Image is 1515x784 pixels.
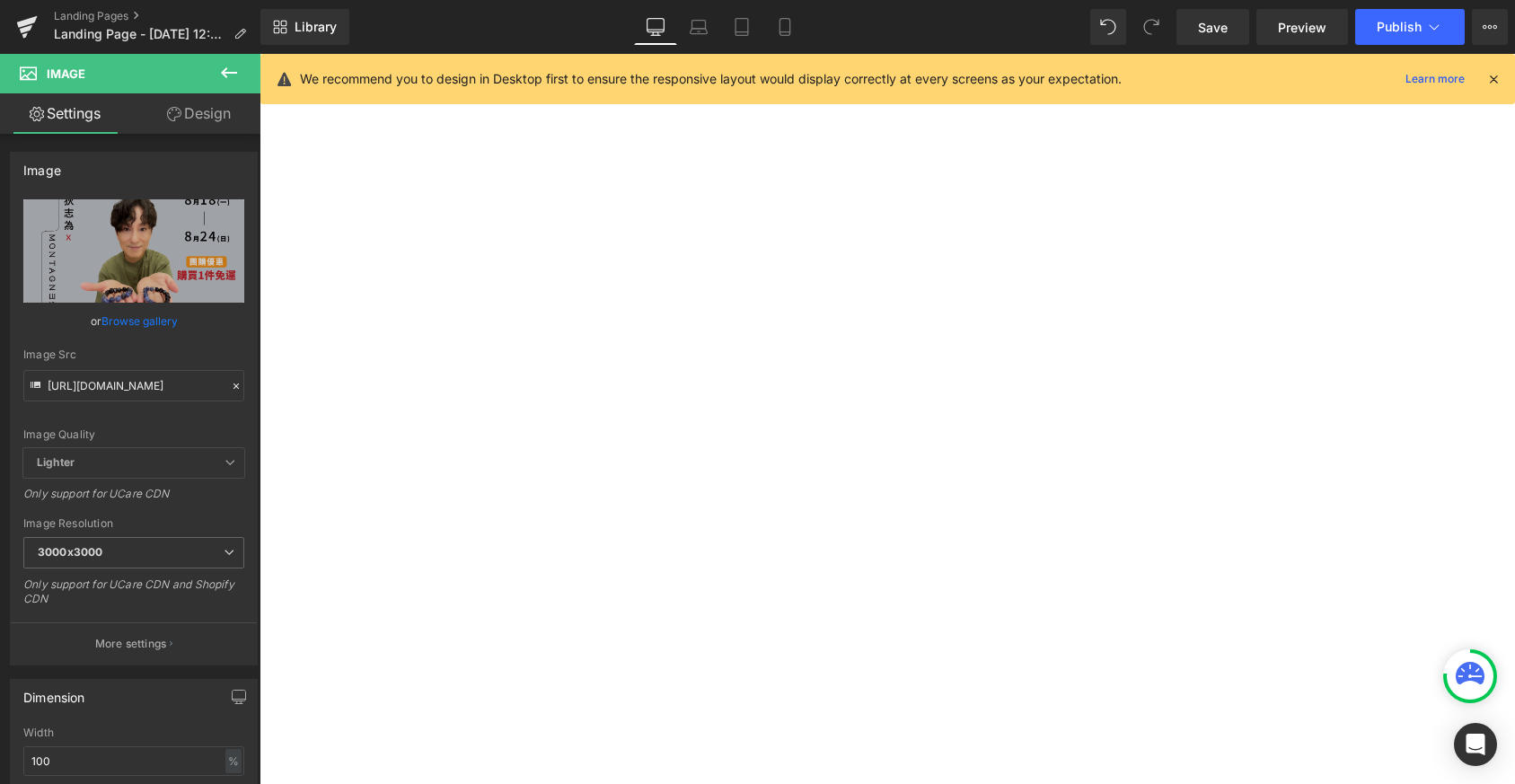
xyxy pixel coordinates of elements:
[23,577,244,618] div: Only support for UCare CDN and Shopify CDN
[37,455,75,469] b: Lighter
[1377,20,1422,34] span: Publish
[54,27,226,41] span: Landing Page - [DATE] 12:31:28
[1278,18,1326,37] span: Preview
[134,93,264,134] a: Design
[23,746,244,776] input: auto
[1355,9,1465,45] button: Publish
[23,348,244,361] div: Image Src
[23,370,244,401] input: Link
[23,727,244,739] div: Width
[11,622,257,665] button: More settings
[54,9,260,23] a: Landing Pages
[677,9,720,45] a: Laptop
[23,680,85,705] div: Dimension
[295,19,337,35] span: Library
[1198,18,1228,37] span: Save
[634,9,677,45] a: Desktop
[1133,9,1169,45] button: Redo
[23,517,244,530] div: Image Resolution
[23,428,244,441] div: Image Quality
[47,66,85,81] span: Image
[1454,723,1497,766] div: Open Intercom Messenger
[260,9,349,45] a: New Library
[101,305,178,337] a: Browse gallery
[300,69,1122,89] p: We recommend you to design in Desktop first to ensure the responsive layout would display correct...
[23,312,244,330] div: or
[1090,9,1126,45] button: Undo
[1256,9,1348,45] a: Preview
[225,749,242,773] div: %
[95,636,167,652] p: More settings
[23,153,61,178] div: Image
[23,487,244,513] div: Only support for UCare CDN
[1472,9,1508,45] button: More
[38,545,102,559] b: 3000x3000
[1398,68,1472,90] a: Learn more
[763,9,806,45] a: Mobile
[720,9,763,45] a: Tablet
